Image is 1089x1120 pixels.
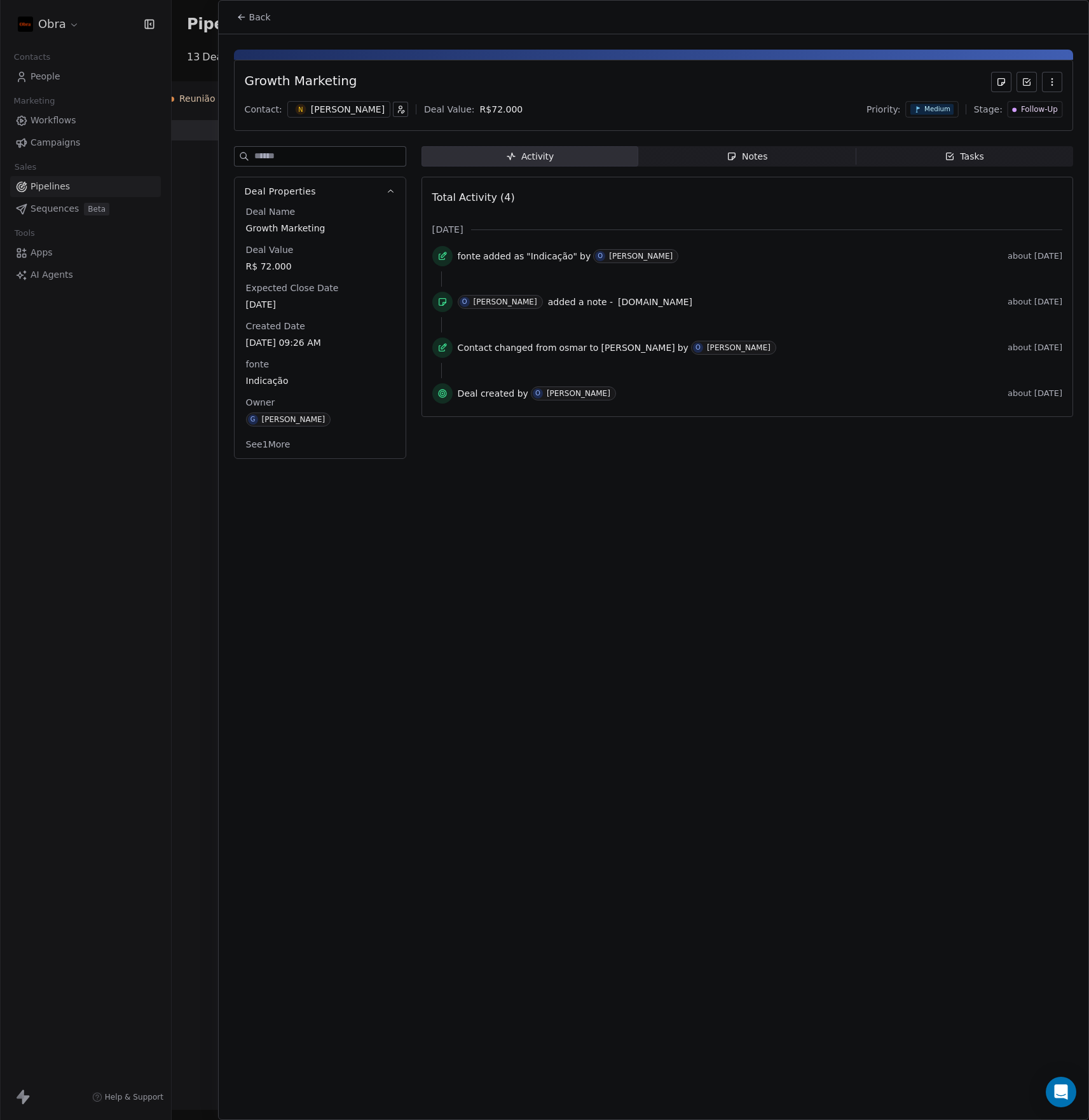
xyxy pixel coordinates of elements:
span: osmar [559,341,587,354]
div: O [535,388,540,399]
div: O [695,343,701,353]
div: Deal Properties [235,205,406,458]
span: by [580,250,591,263]
span: [PERSON_NAME] [601,341,675,354]
div: Tasks [945,150,984,163]
span: Contact [458,341,492,354]
span: changed from [495,341,556,354]
div: [PERSON_NAME] [547,389,610,398]
div: [PERSON_NAME] [262,415,325,424]
span: Growth Marketing [246,222,394,235]
a: [DOMAIN_NAME] [618,294,692,310]
span: Total Activity (4) [432,191,515,203]
span: Stage: [974,103,1003,116]
span: R$ 72.000 [246,260,394,273]
div: [PERSON_NAME] [311,103,385,116]
span: Owner [243,396,278,409]
span: fonte [458,250,481,263]
span: fonte [243,358,271,371]
div: O [462,297,467,307]
span: about [DATE] [1008,343,1062,353]
span: Deal Properties [245,185,316,198]
span: about [DATE] [1008,251,1062,261]
div: G [250,414,256,425]
span: N [295,104,306,115]
span: about [DATE] [1008,388,1062,399]
div: [PERSON_NAME] [609,252,673,261]
span: [DOMAIN_NAME] [618,297,692,307]
button: See1More [238,433,298,456]
span: Follow-Up [1021,104,1058,115]
span: added a note - [548,296,613,308]
span: "Indicação" [526,250,577,263]
div: Growth Marketing [245,72,357,92]
div: O [598,251,603,261]
div: Contact: [245,103,282,116]
span: [DATE] [246,298,394,311]
span: about [DATE] [1008,297,1062,307]
span: Back [249,11,271,24]
span: Expected Close Date [243,282,341,294]
div: [PERSON_NAME] [707,343,771,352]
span: Deal created by [458,387,528,400]
span: [DATE] 09:26 AM [246,336,394,349]
span: Deal Value [243,243,296,256]
span: Created Date [243,320,308,332]
div: Notes [727,150,767,163]
span: by [678,341,688,354]
button: Back [229,6,278,29]
span: to [589,341,598,354]
div: Open Intercom Messenger [1046,1077,1076,1107]
div: [PERSON_NAME] [474,297,537,306]
div: Deal Value: [424,103,474,116]
span: added as [483,250,524,263]
span: Indicação [246,374,394,387]
span: R$ 72.000 [480,104,523,114]
button: Deal Properties [235,177,406,205]
span: [DATE] [432,223,463,236]
span: Priority: [866,103,901,116]
span: Deal Name [243,205,298,218]
span: Medium [924,105,950,114]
